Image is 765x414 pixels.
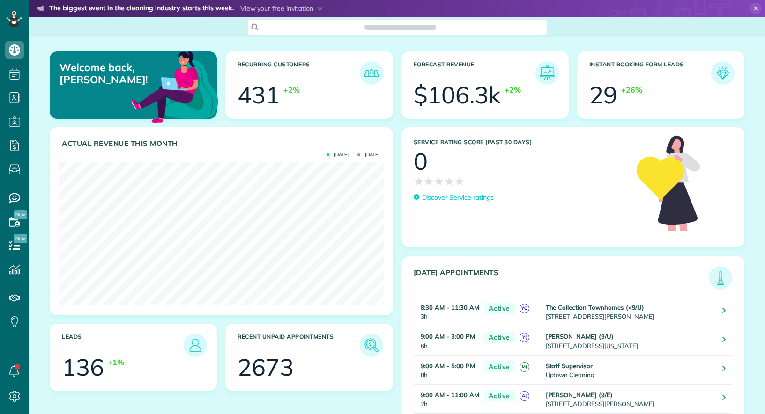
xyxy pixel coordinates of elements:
span: M( [520,362,529,372]
strong: 9:00 AM - 5:00 PM [421,362,475,370]
span: Active [484,390,515,402]
img: icon_leads-1bed01f49abd5b7fead27621c3d59655bb73ed531f8eeb49469d10e621d6b896.png [186,336,205,355]
div: 0 [414,150,428,173]
strong: The Collection Townhomes (<9/U) [546,304,645,311]
span: New [14,234,27,243]
span: YC [520,304,529,313]
td: 3h [414,297,479,326]
span: ★ [444,173,454,189]
h3: Recent unpaid appointments [238,334,359,357]
div: $106.3k [414,83,501,107]
strong: 9:00 AM - 11:00 AM [421,391,479,399]
img: icon_recurring_customers-cf858462ba22bcd05b5a5880d41d6543d210077de5bb9ebc9590e49fd87d84ed.png [362,64,381,82]
h3: Forecast Revenue [414,61,535,85]
span: Active [484,332,515,343]
h3: [DATE] Appointments [414,269,709,290]
span: ★ [414,173,424,189]
strong: [PERSON_NAME] (9/U) [546,333,614,340]
div: +2% [505,85,521,95]
div: 136 [62,356,104,379]
strong: Staff Supervisor [546,362,593,370]
span: Active [484,361,515,373]
span: Active [484,303,515,314]
strong: 9:00 AM - 3:00 PM [421,333,475,340]
h3: Recurring Customers [238,61,359,85]
div: +1% [108,357,124,368]
div: +2% [283,85,300,95]
h3: Leads [62,334,184,357]
img: icon_unpaid_appointments-47b8ce3997adf2238b356f14209ab4cced10bd1f174958f3ca8f1d0dd7fffeee.png [362,336,381,355]
img: icon_form_leads-04211a6a04a5b2264e4ee56bc0799ec3eb69b7e499cbb523a139df1d13a81ae0.png [713,64,732,82]
span: [DATE] [357,153,379,157]
p: Welcome back, [PERSON_NAME]! [59,61,163,86]
span: ★ [423,173,434,189]
td: [STREET_ADDRESS][PERSON_NAME] [543,384,715,413]
span: ★ [454,173,465,189]
span: Y( [520,333,529,342]
td: [STREET_ADDRESS][PERSON_NAME] [543,297,715,326]
div: 29 [589,83,617,107]
div: 2673 [238,356,294,379]
td: 2h [414,384,479,413]
p: Discover Service ratings [422,193,494,203]
strong: 8:30 AM - 11:30 AM [421,304,479,311]
h3: Instant Booking Form Leads [589,61,711,85]
h3: Service Rating score (past 30 days) [414,139,628,145]
div: +26% [621,85,642,95]
h3: Actual Revenue this month [62,139,383,148]
img: icon_forecast_revenue-8c13a41c7ed35a8dcfafea3cbb826a0462acb37728057bba2d056411b612bbbe.png [538,64,557,82]
strong: The biggest event in the cleaning industry starts this week. [49,4,234,14]
a: Discover Service ratings [414,193,494,203]
strong: [PERSON_NAME] (9/E) [546,391,613,399]
img: icon_todays_appointments-901f7ab196bb0bea1936b74009e4eb5ffbc2d2711fa7634e0d609ed5ef32b18b.png [711,269,730,287]
td: 6h [414,326,479,355]
span: New [14,210,27,219]
span: Search ZenMaid… [374,22,427,32]
span: [DATE] [327,153,349,157]
td: [STREET_ADDRESS][US_STATE] [543,326,715,355]
td: 8h [414,355,479,384]
td: Uptown Cleaning [543,355,715,384]
span: ★ [434,173,444,189]
div: 431 [238,83,280,107]
span: A( [520,391,529,401]
img: dashboard_welcome-42a62b7d889689a78055ac9021e634bf52bae3f8056760290aed330b23ab8690.png [129,41,220,131]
